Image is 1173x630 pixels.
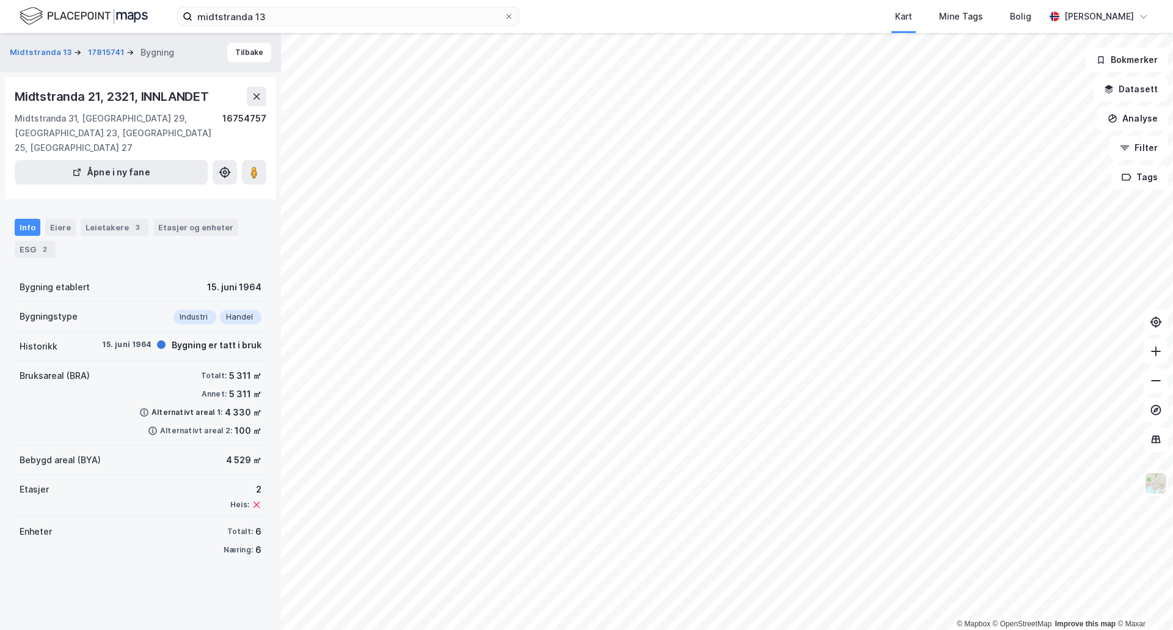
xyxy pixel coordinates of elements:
a: Mapbox [957,620,990,628]
div: 6 [255,543,261,557]
div: 5 311 ㎡ [229,387,261,401]
button: Bokmerker [1086,48,1168,72]
div: 15. juni 1964 [102,339,152,350]
button: Analyse [1097,106,1168,131]
div: Kontrollprogram for chat [1112,571,1173,630]
div: ESG [15,241,56,258]
button: 17815741 [88,46,126,59]
div: Bygning er tatt i bruk [172,338,261,353]
div: Alternativt areal 1: [152,408,222,417]
div: Etasjer og enheter [158,222,233,233]
div: Leietakere [81,219,148,236]
input: Søk på adresse, matrikkel, gårdeiere, leietakere eller personer [192,7,504,26]
img: Z [1144,472,1168,495]
div: Totalt: [201,371,227,381]
div: Kart [895,9,912,24]
div: Info [15,219,40,236]
div: Eiere [45,219,76,236]
div: Bebygd areal (BYA) [20,453,101,467]
a: Improve this map [1055,620,1116,628]
div: 6 [255,524,261,539]
a: OpenStreetMap [993,620,1052,628]
div: Totalt: [227,527,253,537]
div: Historikk [20,339,57,354]
div: Bygningstype [20,309,78,324]
div: 4 330 ㎡ [225,405,261,420]
div: [PERSON_NAME] [1064,9,1134,24]
button: Tags [1111,165,1168,189]
div: 3 [131,221,144,233]
div: 2 [230,482,261,497]
div: Midtstranda 21, 2321, INNLANDET [15,87,211,106]
div: Alternativt areal 2: [160,426,232,436]
div: 2 [38,243,51,255]
div: Annet: [202,389,227,399]
div: Midtstranda 31, [GEOGRAPHIC_DATA] 29, [GEOGRAPHIC_DATA] 23, [GEOGRAPHIC_DATA] 25, [GEOGRAPHIC_DAT... [15,111,222,155]
div: 5 311 ㎡ [229,368,261,383]
button: Filter [1109,136,1168,160]
div: Bygning [141,45,174,60]
div: 4 529 ㎡ [226,453,261,467]
div: Bygning etablert [20,280,90,295]
div: Heis: [230,500,249,510]
div: Enheter [20,524,52,539]
div: Bruksareal (BRA) [20,368,90,383]
img: logo.f888ab2527a4732fd821a326f86c7f29.svg [20,5,148,27]
button: Tilbake [227,43,271,62]
div: Næring: [224,545,253,555]
div: 16754757 [222,111,266,155]
div: Bolig [1010,9,1031,24]
button: Datasett [1094,77,1168,101]
button: Åpne i ny fane [15,160,208,185]
div: Etasjer [20,482,49,497]
iframe: Chat Widget [1112,571,1173,630]
button: Midtstranda 13 [10,46,74,59]
div: Mine Tags [939,9,983,24]
div: 15. juni 1964 [207,280,261,295]
div: 100 ㎡ [235,423,261,438]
